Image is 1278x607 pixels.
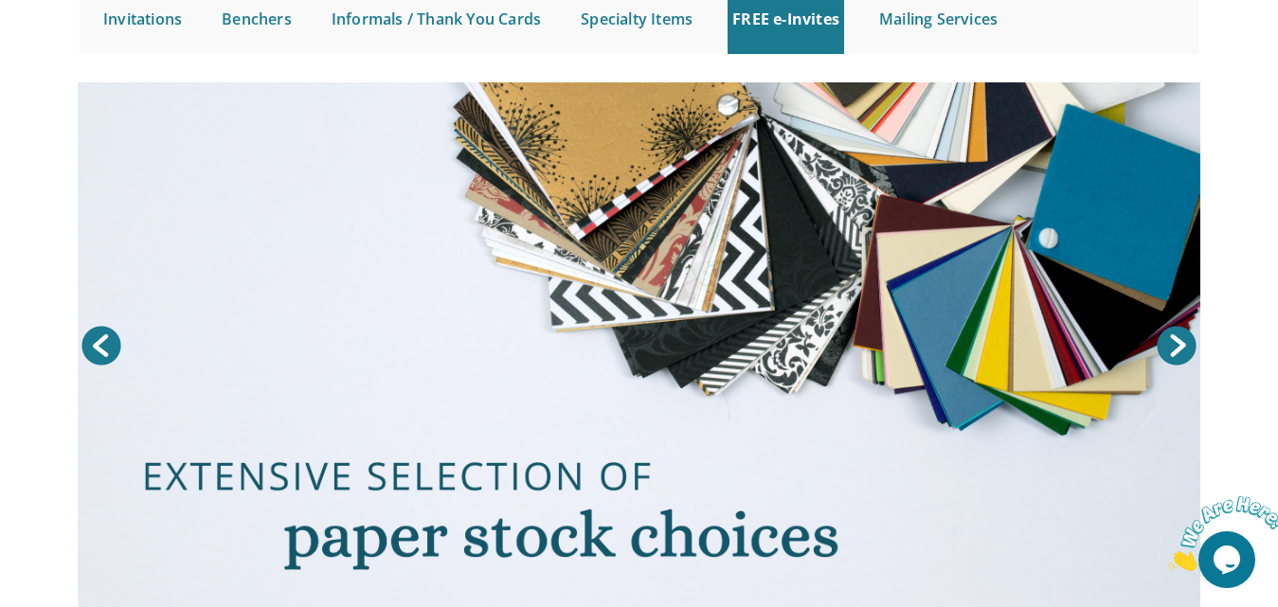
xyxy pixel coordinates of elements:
[78,322,125,369] a: Prev
[1153,322,1200,369] a: Next
[1161,489,1278,579] iframe: chat widget
[8,8,125,82] img: Chat attention grabber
